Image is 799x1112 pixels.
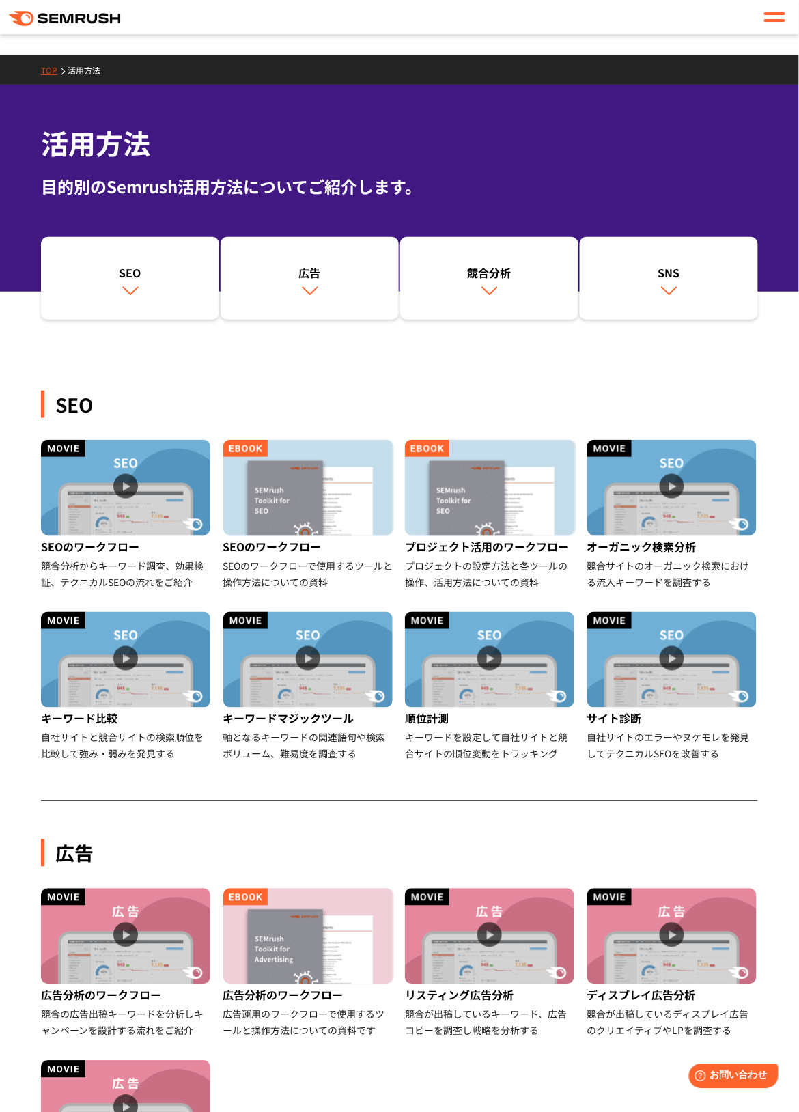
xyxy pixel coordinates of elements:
div: リスティング広告分析 [405,984,576,1006]
a: 順位計測 キーワードを設定して自社サイトと競合サイトの順位変動をトラッキング [405,612,576,762]
div: 目的別のSemrush活用方法についてご紹介します。 [41,174,758,199]
div: 軸となるキーワードの関連語句や検索ボリューム、難易度を調査する [223,729,395,762]
div: ディスプレイ広告分析 [587,984,759,1006]
a: キーワードマジックツール 軸となるキーワードの関連語句や検索ボリューム、難易度を調査する [223,612,395,762]
a: 広告分析のワークフロー 競合の広告出稿キーワードを分析しキャンペーンを設計する流れをご紹介 [41,889,212,1039]
div: キーワードを設定して自社サイトと競合サイトの順位変動をトラッキング [405,729,576,762]
div: 広告分析のワークフロー [223,984,395,1006]
div: SEOのワークフロー [41,536,212,557]
a: 広告分析のワークフロー 広告運用のワークフローで使用するツールと操作方法についての資料です [223,889,395,1039]
a: 活用方法 [68,64,111,76]
div: 広告分析のワークフロー [41,984,212,1006]
a: リスティング広告分析 競合が出稿しているキーワード、広告コピーを調査し戦略を分析する [405,889,576,1039]
div: SEO [48,264,212,281]
a: TOP [41,64,68,76]
div: SEO [41,391,758,418]
div: SEOのワークフローで使用するツールと操作方法についての資料 [223,557,395,590]
div: 競合が出稿しているディスプレイ広告のクリエイティブやLPを調査する [587,1006,759,1039]
a: 広告 [221,237,399,320]
h1: 活用方法 [41,123,758,163]
div: 競合分析 [407,264,572,281]
a: キーワード比較 自社サイトと競合サイトの検索順位を比較して強み・弱みを発見する [41,612,212,762]
iframe: Help widget launcher [677,1059,784,1097]
div: 競合が出稿しているキーワード、広告コピーを調査し戦略を分析する [405,1006,576,1039]
div: キーワードマジックツール [223,708,395,729]
div: 自社サイトと競合サイトの検索順位を比較して強み・弱みを発見する [41,729,212,762]
div: 広告 [41,839,758,867]
div: キーワード比較 [41,708,212,729]
div: SEOのワークフロー [223,536,395,557]
div: 競合の広告出稿キーワードを分析しキャンペーンを設計する流れをご紹介 [41,1006,212,1039]
div: 自社サイトのエラーやヌケモレを発見してテクニカルSEOを改善する [587,729,759,762]
div: 競合分析からキーワード調査、効果検証、テクニカルSEOの流れをご紹介 [41,557,212,590]
div: 競合サイトのオーガニック検索における流入キーワードを調査する [587,557,759,590]
a: 競合分析 [400,237,578,320]
div: 広告 [227,264,392,281]
div: 順位計測 [405,708,576,729]
div: プロジェクト活用のワークフロー [405,536,576,557]
a: SEOのワークフロー SEOのワークフローで使用するツールと操作方法についての資料 [223,440,395,590]
a: プロジェクト活用のワークフロー プロジェクトの設定方法と各ツールの操作、活用方法についての資料 [405,440,576,590]
div: オーガニック検索分析 [587,536,759,557]
a: サイト診断 自社サイトのエラーやヌケモレを発見してテクニカルSEOを改善する [587,612,759,762]
div: プロジェクトの設定方法と各ツールの操作、活用方法についての資料 [405,557,576,590]
div: サイト診断 [587,708,759,729]
a: SEOのワークフロー 競合分析からキーワード調査、効果検証、テクニカルSEOの流れをご紹介 [41,440,212,590]
div: SNS [587,264,751,281]
a: SEO [41,237,219,320]
div: 広告運用のワークフローで使用するツールと操作方法についての資料です [223,1006,395,1039]
a: ディスプレイ広告分析 競合が出稿しているディスプレイ広告のクリエイティブやLPを調査する [587,889,759,1039]
a: オーガニック検索分析 競合サイトのオーガニック検索における流入キーワードを調査する [587,440,759,590]
a: SNS [580,237,758,320]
